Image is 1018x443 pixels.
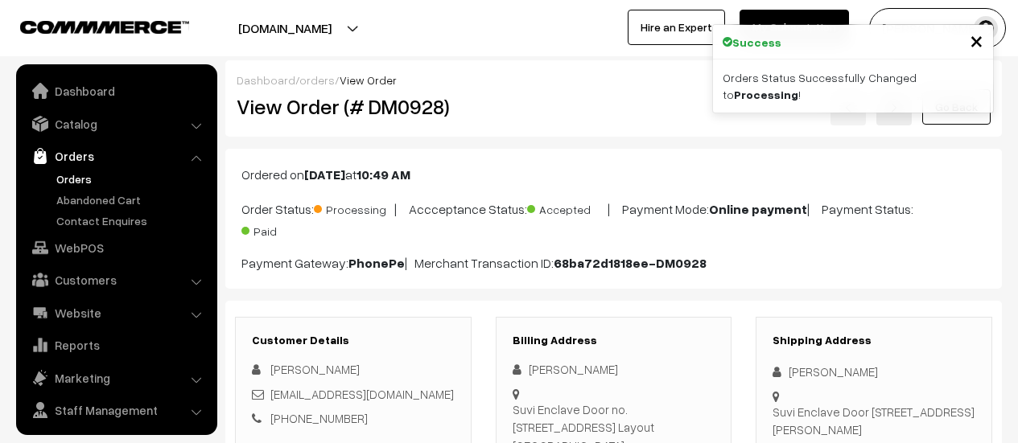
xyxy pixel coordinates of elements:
img: COMMMERCE [20,21,189,33]
div: [PERSON_NAME] [513,360,715,379]
b: 10:49 AM [357,166,410,183]
span: [PERSON_NAME] [270,362,360,376]
span: View Order [340,73,397,87]
a: Abandoned Cart [52,191,212,208]
a: Catalog [20,109,212,138]
a: Staff Management [20,396,212,425]
div: / / [237,72,991,88]
button: [DOMAIN_NAME] [182,8,388,48]
h3: Customer Details [252,334,455,347]
a: Orders [20,142,212,170]
p: Ordered on at [241,165,986,184]
span: Processing [314,197,394,218]
a: WebPOS [20,233,212,262]
span: Paid [241,219,322,240]
b: PhonePe [348,255,405,271]
strong: Success [732,34,781,51]
span: × [970,25,983,55]
a: COMMMERCE [20,16,161,35]
button: [PERSON_NAME] [869,8,1006,48]
a: Customers [20,265,212,294]
h3: Shipping Address [773,334,975,347]
a: orders [299,73,335,87]
div: [PERSON_NAME] [773,363,975,381]
img: user [974,16,998,40]
a: [EMAIL_ADDRESS][DOMAIN_NAME] [270,387,454,401]
a: Hire an Expert [628,10,725,45]
a: [PHONE_NUMBER] [270,411,368,425]
a: Dashboard [20,76,212,105]
b: [DATE] [304,166,345,183]
button: Close [970,28,983,52]
strong: Processing [734,88,798,101]
a: Website [20,298,212,327]
b: Online payment [709,201,807,217]
a: My Subscription [740,10,849,45]
a: Contact Enquires [52,212,212,229]
a: Orders [52,170,212,187]
span: Accepted [527,197,608,218]
b: 68ba72d1818ee-DM0928 [554,255,707,271]
div: Orders Status Successfully Changed to ! [713,59,993,113]
p: Order Status: | Accceptance Status: | Payment Mode: | Payment Status: [241,197,986,240]
a: Dashboard [237,73,295,87]
h2: View Order (# DM0928) [237,94,472,119]
p: Payment Gateway: | Merchant Transaction ID: [241,253,986,273]
a: Marketing [20,363,212,392]
h3: Billing Address [513,334,715,347]
a: Reports [20,330,212,359]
